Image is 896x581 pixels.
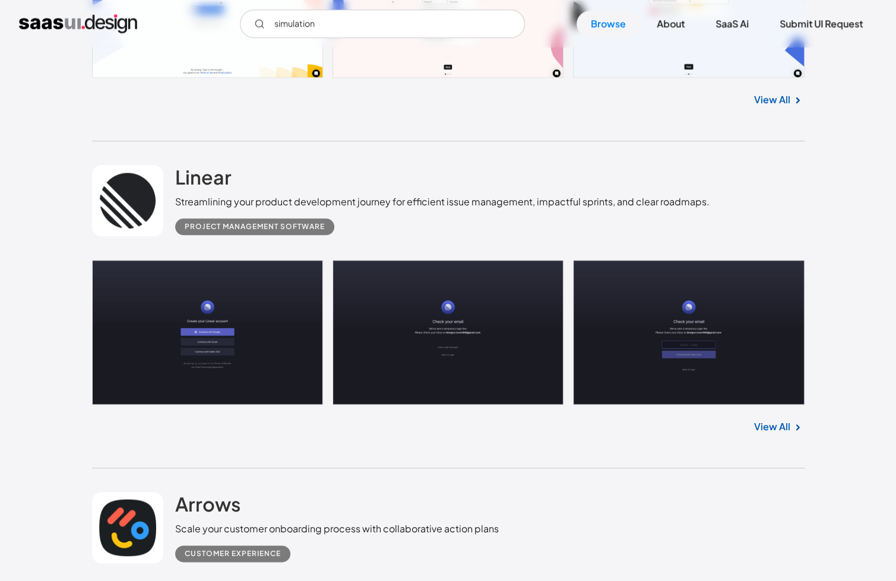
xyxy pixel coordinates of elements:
[185,547,281,561] div: Customer Experience
[642,11,699,37] a: About
[754,420,790,434] a: View All
[754,93,790,107] a: View All
[765,11,877,37] a: Submit UI Request
[577,11,640,37] a: Browse
[175,492,240,516] h2: Arrows
[19,14,137,33] a: home
[175,492,240,522] a: Arrows
[175,522,499,536] div: Scale your customer onboarding process with collaborative action plans
[701,11,763,37] a: SaaS Ai
[240,9,525,38] input: Search UI designs you're looking for...
[240,9,525,38] form: Email Form
[175,165,232,189] h2: Linear
[175,195,710,209] div: Streamlining your product development journey for efficient issue management, impactful sprints, ...
[175,165,232,195] a: Linear
[185,220,325,234] div: Project Management Software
